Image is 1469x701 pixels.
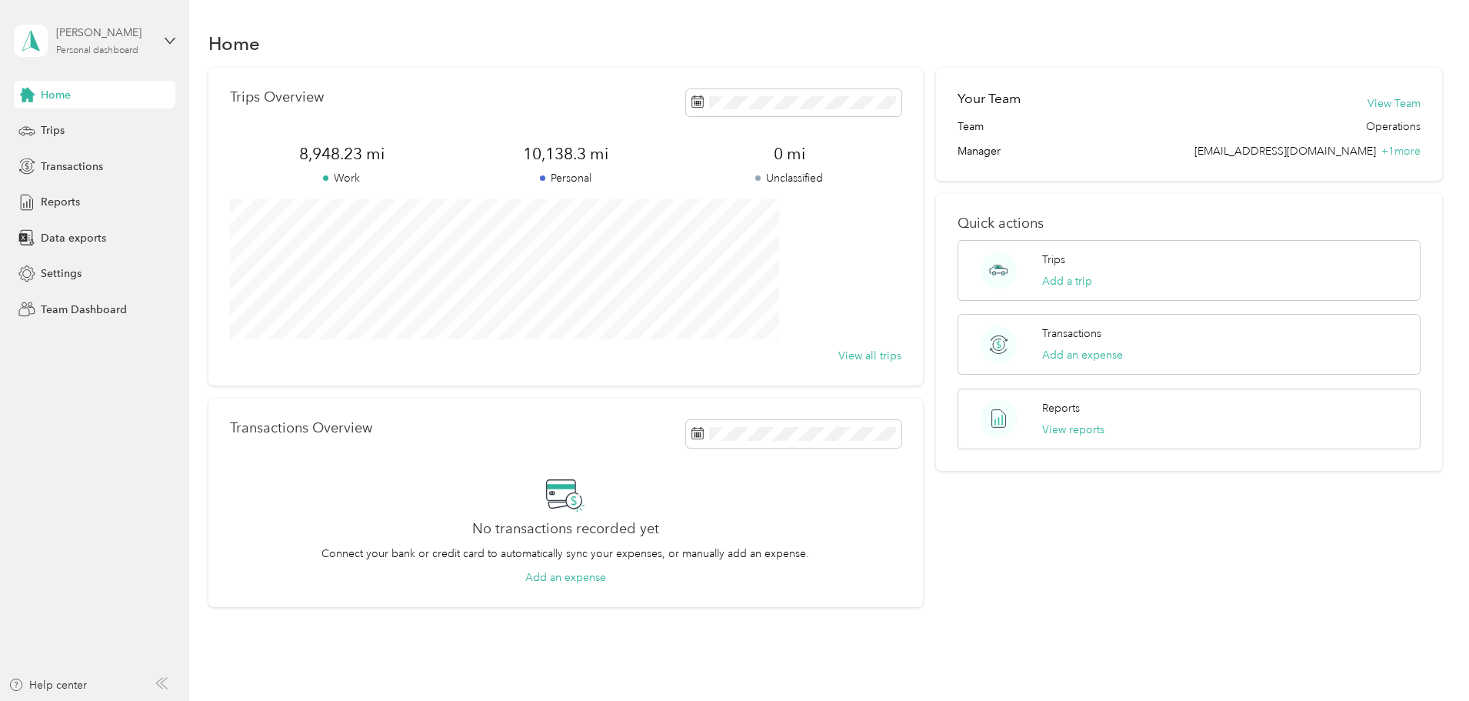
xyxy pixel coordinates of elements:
span: 8,948.23 mi [230,143,454,165]
span: Operations [1366,119,1421,135]
span: Data exports [41,230,106,246]
span: [EMAIL_ADDRESS][DOMAIN_NAME] [1194,145,1376,158]
div: Personal dashboard [56,46,138,55]
p: Unclassified [678,170,901,186]
span: Team [958,119,984,135]
button: Add an expense [1042,347,1123,363]
button: Add an expense [525,569,606,586]
span: Transactions [41,159,103,175]
button: Add a trip [1042,273,1092,289]
div: [PERSON_NAME] [56,25,152,41]
p: Transactions [1042,325,1101,342]
p: Trips Overview [230,89,324,105]
span: Manager [958,143,1001,159]
p: Transactions Overview [230,420,372,436]
span: Team Dashboard [41,302,127,318]
p: Reports [1042,400,1080,416]
span: Settings [41,265,82,282]
button: Help center [8,677,87,693]
h2: Your Team [958,89,1021,108]
span: Trips [41,122,65,139]
p: Work [230,170,454,186]
button: View Team [1367,95,1421,112]
p: Personal [454,170,678,186]
p: Quick actions [958,215,1421,232]
span: + 1 more [1381,145,1421,158]
p: Trips [1042,252,1065,268]
span: Home [41,87,71,103]
iframe: Everlance-gr Chat Button Frame [1383,615,1469,701]
button: View all trips [838,348,901,364]
h2: No transactions recorded yet [472,521,659,537]
h1: Home [208,35,260,52]
span: 0 mi [678,143,901,165]
span: Reports [41,194,80,210]
span: 10,138.3 mi [454,143,678,165]
button: View reports [1042,422,1104,438]
p: Connect your bank or credit card to automatically sync your expenses, or manually add an expense. [321,546,809,562]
